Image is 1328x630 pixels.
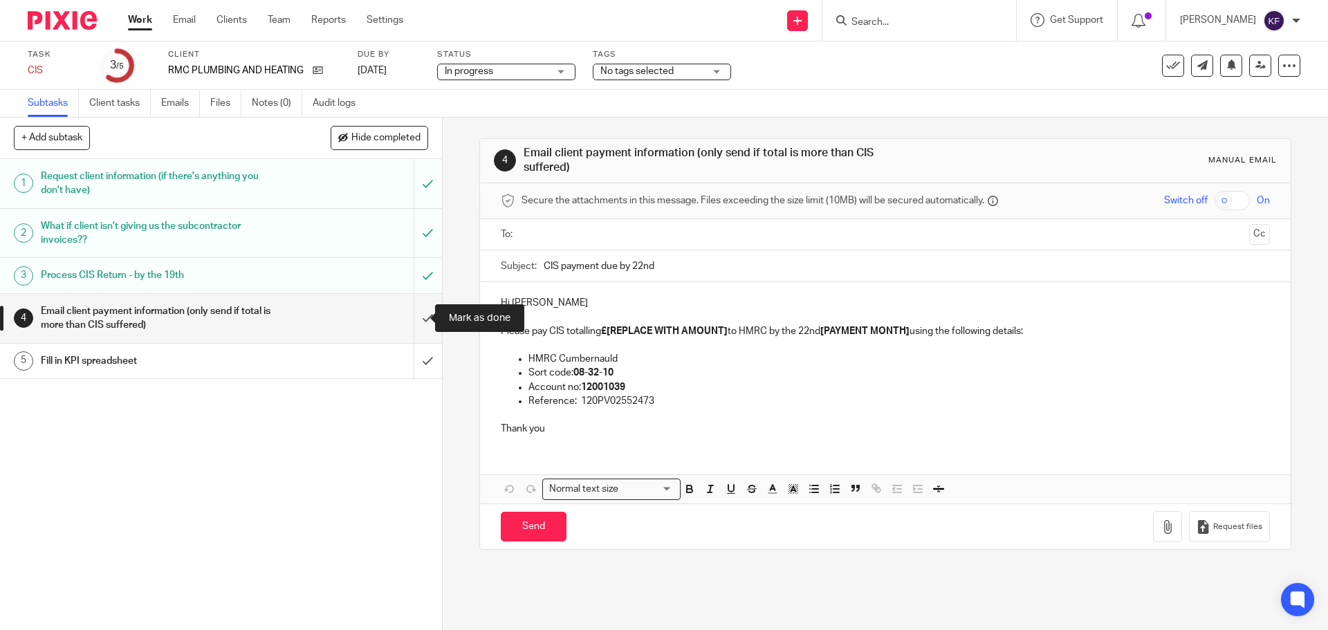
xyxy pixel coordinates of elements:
[14,308,33,328] div: 4
[524,146,915,176] h1: Email client payment information (only send if total is more than CIS suffered)
[252,90,302,117] a: Notes (0)
[501,324,1269,338] p: Please pay CIS totalling to HMRC by the 22nd using the following details:
[358,66,387,75] span: [DATE]
[528,394,1269,408] p: Reference: 120PV02552473
[1263,10,1285,32] img: svg%3E
[331,126,428,149] button: Hide completed
[116,62,124,70] small: /5
[14,126,90,149] button: + Add subtask
[41,265,280,286] h1: Process CIS Return - by the 19th
[41,301,280,336] h1: Email client payment information (only send if total is more than CIS suffered)
[501,259,537,273] label: Subject:
[593,49,731,60] label: Tags
[820,326,910,336] strong: [PAYMENT MONTH]
[600,66,674,76] span: No tags selected
[494,149,516,172] div: 4
[622,482,672,497] input: Search for option
[1249,224,1270,245] button: Cc
[358,49,420,60] label: Due by
[14,174,33,193] div: 1
[1192,37,1262,50] p: Task completed.
[313,90,366,117] a: Audit logs
[528,366,1269,380] p: Sort code:
[89,90,151,117] a: Client tasks
[546,482,621,497] span: Normal text size
[161,90,200,117] a: Emails
[28,90,79,117] a: Subtasks
[168,64,306,77] p: RMC PLUMBING AND HEATING LTD
[41,351,280,371] h1: Fill in KPI spreadsheet
[14,351,33,371] div: 5
[501,512,566,541] input: Send
[268,13,290,27] a: Team
[573,368,614,378] strong: 08-32-10
[14,223,33,243] div: 2
[28,49,83,60] label: Task
[110,57,124,73] div: 3
[437,49,575,60] label: Status
[28,11,97,30] img: Pixie
[528,352,1269,366] p: HMRC Cumbernauld
[1164,194,1208,207] span: Switch off
[351,133,421,144] span: Hide completed
[501,422,1269,436] p: Thank you
[522,194,984,207] span: Secure the attachments in this message. Files exceeding the size limit (10MB) will be secured aut...
[14,266,33,286] div: 3
[128,13,152,27] a: Work
[601,326,728,336] strong: £[REPLACE WITH AMOUNT]
[445,66,493,76] span: In progress
[1213,521,1262,532] span: Request files
[501,296,1269,310] p: Hi [PERSON_NAME]
[210,90,241,117] a: Files
[173,13,196,27] a: Email
[501,228,516,241] label: To:
[41,166,280,201] h1: Request client information (if there's anything you don't have)
[1257,194,1270,207] span: On
[581,382,625,392] strong: 12001039
[528,380,1269,394] p: Account no:
[28,64,83,77] div: CIS
[1189,511,1269,542] button: Request files
[216,13,247,27] a: Clients
[542,479,681,500] div: Search for option
[367,13,403,27] a: Settings
[41,216,280,251] h1: What if client isn't giving us the subcontractor invoices??
[311,13,346,27] a: Reports
[1208,155,1277,166] div: Manual email
[168,49,340,60] label: Client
